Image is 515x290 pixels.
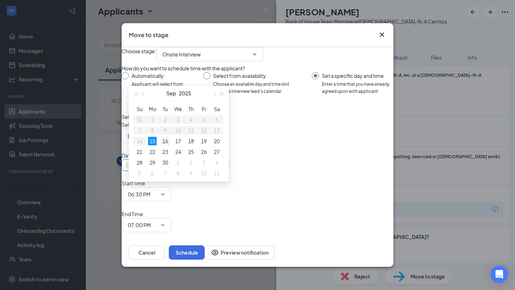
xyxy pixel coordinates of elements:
td: 2025-10-01 [172,157,185,168]
div: Select a Date & Time [122,113,393,121]
div: 29 [148,158,157,167]
td: 2025-10-04 [210,157,223,168]
div: 30 [161,158,170,167]
div: 17 [174,137,182,145]
td: 2025-09-27 [210,146,223,157]
td: 2025-10-10 [197,168,210,179]
td: 2025-10-03 [197,157,210,168]
svg: Eye [211,248,219,257]
th: Su [133,104,146,114]
div: 9 [187,169,195,177]
td: 2025-09-19 [197,136,210,146]
span: Start Time [122,180,145,186]
div: 26 [200,147,208,156]
div: 10 [200,169,208,177]
button: 2025 [179,86,191,100]
th: We [172,104,185,114]
div: 4 [212,158,221,167]
td: 2025-09-25 [185,146,197,157]
td: 2025-09-15 [146,136,159,146]
div: 23 [161,147,170,156]
div: 16 [161,137,170,145]
div: 18 [187,137,195,145]
span: Choose stage : [122,47,156,61]
div: 2 [187,158,195,167]
div: 27 [212,147,221,156]
td: 2025-09-26 [197,146,210,157]
td: 2025-10-11 [210,168,223,179]
td: 2025-09-17 [172,136,185,146]
div: 28 [135,158,144,167]
div: 7 [161,169,170,177]
th: Sa [210,104,223,114]
td: 2025-09-28 [133,157,146,168]
th: Th [185,104,197,114]
span: End Time [122,211,143,217]
div: 1 [174,158,182,167]
td: 2025-10-06 [146,168,159,179]
button: Preview notificationEye [205,245,275,260]
div: Open Intercom Messenger [491,266,508,283]
td: 2025-09-21 [133,146,146,157]
button: Cancel [129,245,165,260]
div: 5 [135,169,144,177]
div: 22 [148,147,157,156]
input: Sep 15, 2025 [126,161,218,169]
td: 2025-09-29 [146,157,159,168]
div: 3 [200,158,208,167]
input: Start time [128,190,157,198]
td: 2025-09-23 [159,146,172,157]
svg: ChevronDown [160,222,166,228]
span: Date [122,152,133,159]
th: Fr [197,104,210,114]
td: 2025-09-18 [185,136,197,146]
td: 2025-09-30 [159,157,172,168]
td: 2025-10-08 [172,168,185,179]
td: 2025-10-07 [159,168,172,179]
div: How do you want to schedule time with the applicant? [122,64,393,72]
div: 11 [212,169,221,177]
td: 2025-09-16 [159,136,172,146]
button: Close [378,30,386,39]
div: 24 [174,147,182,156]
th: Tu [159,104,172,114]
div: 8 [174,169,182,177]
button: Schedule [169,245,205,260]
input: End time [128,221,157,229]
td: 2025-09-24 [172,146,185,157]
td: 2025-09-20 [210,136,223,146]
h3: Move to stage [129,30,168,40]
div: 21 [135,147,144,156]
td: 2025-10-02 [185,157,197,168]
td: 2025-10-09 [185,168,197,179]
td: 2025-10-05 [133,168,146,179]
td: 2025-09-22 [146,146,159,157]
div: 20 [212,137,221,145]
div: 19 [200,137,208,145]
svg: ChevronDown [160,191,166,197]
span: Select Calendar [122,121,160,128]
svg: ChevronDown [252,51,257,57]
div: 6 [148,169,157,177]
div: 25 [187,147,195,156]
th: Mo [146,104,159,114]
svg: Cross [378,30,386,39]
div: 15 [148,137,157,145]
button: Sep [166,86,176,100]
